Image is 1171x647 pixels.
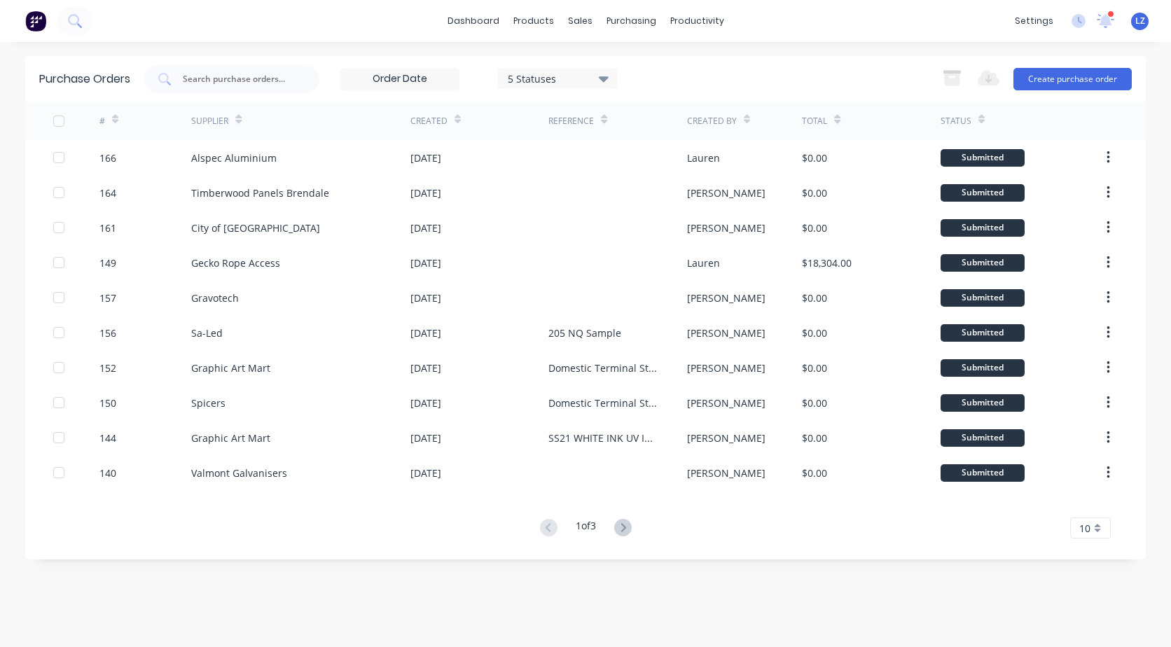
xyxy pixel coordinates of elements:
div: 205 NQ Sample [548,326,621,340]
div: purchasing [600,11,663,32]
div: Graphic Art Mart [191,431,270,445]
div: [PERSON_NAME] [687,186,765,200]
div: Alspec Aluminium [191,151,277,165]
div: [DATE] [410,256,441,270]
span: 10 [1079,521,1090,536]
div: Submitted [941,464,1025,482]
div: SS21 WHITE INK UV INKS [548,431,658,445]
div: Submitted [941,394,1025,412]
div: 140 [99,466,116,480]
div: [PERSON_NAME] [687,466,765,480]
input: Order Date [341,69,459,90]
div: Submitted [941,149,1025,167]
div: Domestic Terminal Stage 2 & 3 [548,396,658,410]
div: [PERSON_NAME] [687,221,765,235]
div: 5 Statuses [508,71,608,85]
div: # [99,115,105,127]
div: Submitted [941,289,1025,307]
div: $0.00 [802,466,827,480]
div: Gravotech [191,291,239,305]
div: [DATE] [410,326,441,340]
div: [DATE] [410,431,441,445]
div: Submitted [941,254,1025,272]
div: settings [1008,11,1060,32]
div: City of [GEOGRAPHIC_DATA] [191,221,320,235]
div: 164 [99,186,116,200]
div: Purchase Orders [39,71,130,88]
div: Gecko Rope Access [191,256,280,270]
div: 152 [99,361,116,375]
div: [DATE] [410,361,441,375]
div: Supplier [191,115,228,127]
div: $0.00 [802,186,827,200]
div: 149 [99,256,116,270]
img: Factory [25,11,46,32]
div: $18,304.00 [802,256,852,270]
div: Valmont Galvanisers [191,466,287,480]
div: $0.00 [802,396,827,410]
div: 161 [99,221,116,235]
div: 156 [99,326,116,340]
div: Created By [687,115,737,127]
div: [DATE] [410,396,441,410]
button: Create purchase order [1013,68,1132,90]
div: Lauren [687,256,720,270]
div: Timberwood Panels Brendale [191,186,329,200]
div: productivity [663,11,731,32]
div: products [506,11,561,32]
div: [DATE] [410,151,441,165]
div: Created [410,115,448,127]
div: 157 [99,291,116,305]
span: LZ [1135,15,1145,27]
div: 150 [99,396,116,410]
div: [PERSON_NAME] [687,431,765,445]
div: $0.00 [802,291,827,305]
input: Search purchase orders... [181,72,298,86]
a: dashboard [441,11,506,32]
div: [PERSON_NAME] [687,291,765,305]
div: 1 of 3 [576,518,596,538]
div: sales [561,11,600,32]
div: $0.00 [802,326,827,340]
div: [DATE] [410,221,441,235]
div: Submitted [941,184,1025,202]
div: 166 [99,151,116,165]
div: [PERSON_NAME] [687,396,765,410]
div: Submitted [941,324,1025,342]
div: Sa-Led [191,326,223,340]
div: Domestic Terminal Stage 2 & 3 [548,361,658,375]
div: Total [802,115,827,127]
div: [PERSON_NAME] [687,326,765,340]
div: Submitted [941,219,1025,237]
div: Reference [548,115,594,127]
div: Graphic Art Mart [191,361,270,375]
div: [DATE] [410,186,441,200]
div: $0.00 [802,361,827,375]
div: 144 [99,431,116,445]
div: $0.00 [802,221,827,235]
div: Spicers [191,396,226,410]
div: $0.00 [802,431,827,445]
div: [DATE] [410,291,441,305]
div: Submitted [941,429,1025,447]
div: [PERSON_NAME] [687,361,765,375]
div: Status [941,115,971,127]
div: $0.00 [802,151,827,165]
div: [DATE] [410,466,441,480]
div: Lauren [687,151,720,165]
div: Submitted [941,359,1025,377]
